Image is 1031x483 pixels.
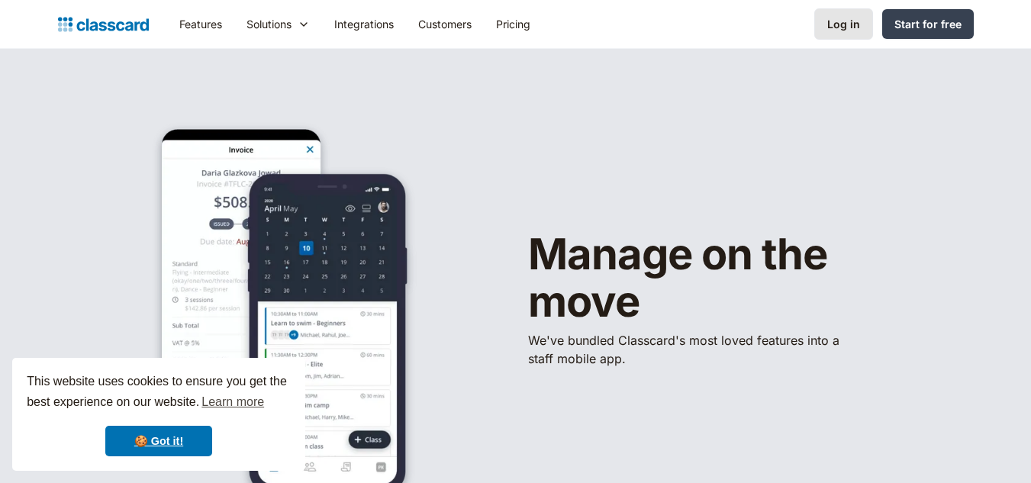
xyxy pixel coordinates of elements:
[234,7,322,41] div: Solutions
[322,7,406,41] a: Integrations
[105,426,212,456] a: dismiss cookie message
[246,16,292,32] div: Solutions
[406,7,484,41] a: Customers
[199,391,266,414] a: learn more about cookies
[58,14,149,35] a: Logo
[814,8,873,40] a: Log in
[528,331,849,368] p: We've bundled ​Classcard's most loved features into a staff mobile app.
[12,358,305,471] div: cookieconsent
[894,16,962,32] div: Start for free
[167,7,234,41] a: Features
[827,16,860,32] div: Log in
[484,7,543,41] a: Pricing
[882,9,974,39] a: Start for free
[528,231,925,325] h1: Manage on the move
[27,372,291,414] span: This website uses cookies to ensure you get the best experience on our website.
